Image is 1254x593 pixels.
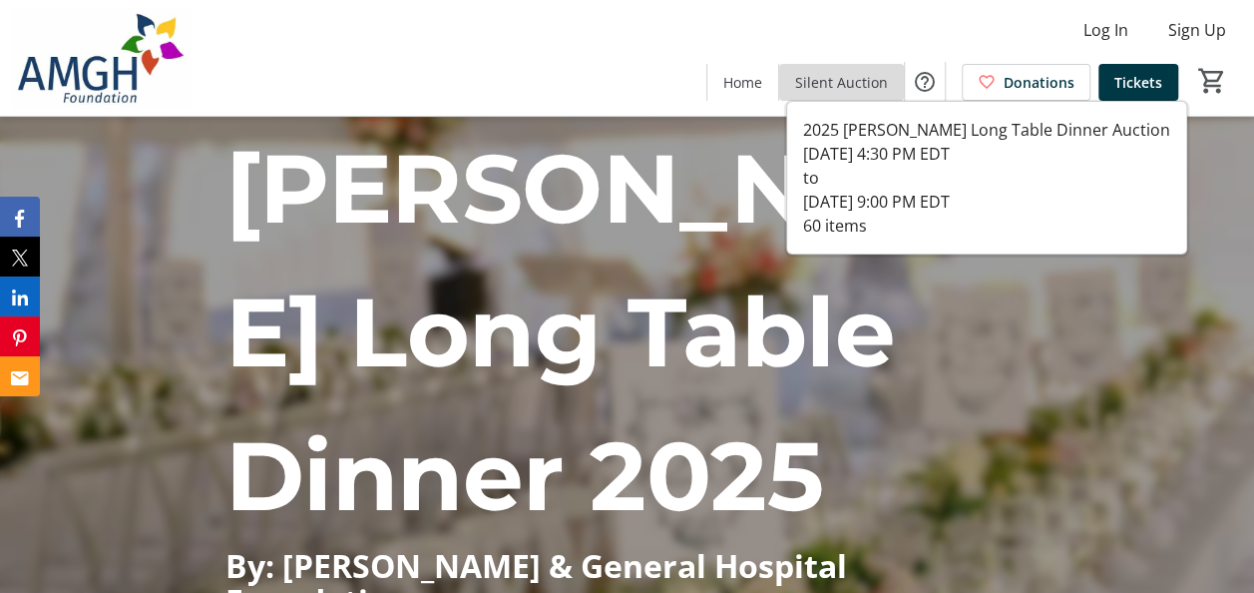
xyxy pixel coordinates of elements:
a: Tickets [1098,64,1178,101]
div: 2025 [PERSON_NAME] Long Table Dinner Auction [803,118,1170,142]
div: to [803,166,1170,190]
button: Sign Up [1152,14,1242,46]
span: Silent Auction [795,72,888,93]
span: Home [723,72,762,93]
span: Tickets [1114,72,1162,93]
button: Log In [1067,14,1144,46]
img: Alexandra Marine & General Hospital Foundation's Logo [12,8,190,108]
span: Log In [1083,18,1128,42]
a: Silent Auction [779,64,904,101]
div: [DATE] 4:30 PM EDT [803,142,1170,166]
a: Donations [962,64,1090,101]
span: Sign Up [1168,18,1226,42]
span: [PERSON_NAME] Long Table Dinner 2025 [224,130,972,534]
button: Cart [1194,63,1230,99]
a: Home [707,64,778,101]
button: Help [905,62,945,102]
div: [DATE] 9:00 PM EDT [803,190,1170,214]
div: 60 items [803,214,1170,238]
span: Donations [1004,72,1074,93]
